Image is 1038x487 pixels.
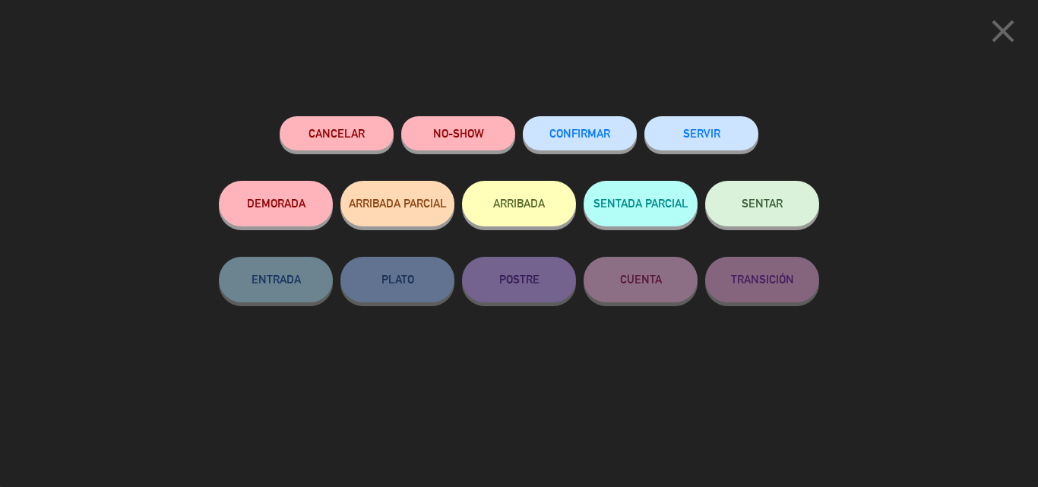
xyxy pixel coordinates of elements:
[523,116,637,150] button: CONFIRMAR
[979,11,1027,56] button: close
[340,181,454,226] button: ARRIBADA PARCIAL
[280,116,394,150] button: Cancelar
[219,181,333,226] button: DEMORADA
[584,257,698,302] button: CUENTA
[462,257,576,302] button: POSTRE
[401,116,515,150] button: NO-SHOW
[349,197,447,210] span: ARRIBADA PARCIAL
[742,197,783,210] span: SENTAR
[549,127,610,140] span: CONFIRMAR
[584,181,698,226] button: SENTADA PARCIAL
[705,181,819,226] button: SENTAR
[644,116,758,150] button: SERVIR
[984,12,1022,50] i: close
[340,257,454,302] button: PLATO
[219,257,333,302] button: ENTRADA
[462,181,576,226] button: ARRIBADA
[705,257,819,302] button: TRANSICIÓN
